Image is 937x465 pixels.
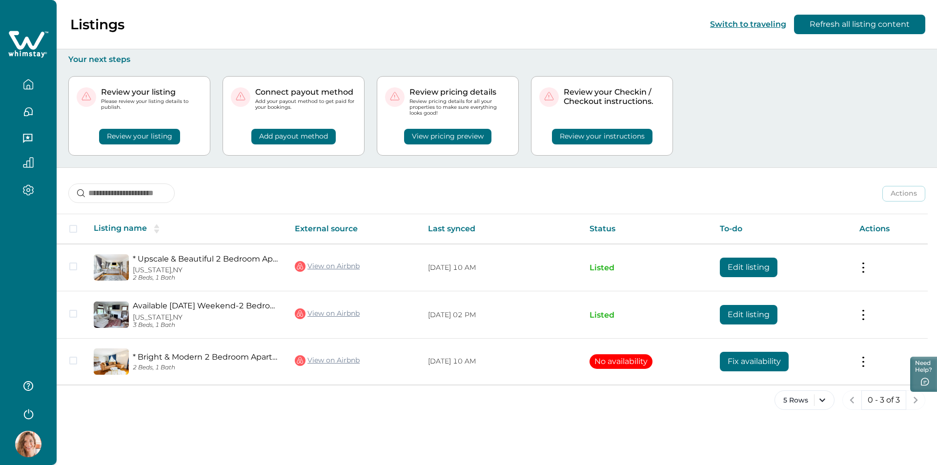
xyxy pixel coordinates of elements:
[133,254,279,263] a: * Upscale & Beautiful 2 Bedroom Apartment-sleeps 6
[794,15,925,34] button: Refresh all listing content
[868,395,900,405] p: 0 - 3 of 3
[712,214,852,244] th: To-do
[295,307,360,320] a: View on Airbnb
[861,390,906,410] button: 0 - 3 of 3
[101,87,202,97] p: Review your listing
[710,20,786,29] button: Switch to traveling
[420,214,582,244] th: Last synced
[720,305,777,324] button: Edit listing
[133,352,279,362] a: * Bright & Modern 2 Bedroom Apartment-sleeps 6
[133,364,279,371] p: 2 Beds, 1 Bath
[428,263,574,273] p: [DATE] 10 AM
[295,354,360,367] a: View on Airbnb
[255,99,356,110] p: Add your payout method to get paid for your bookings.
[94,254,129,281] img: propertyImage_* Upscale & Beautiful 2 Bedroom Apartment-sleeps 6
[295,260,360,273] a: View on Airbnb
[70,16,124,33] p: Listings
[86,214,287,244] th: Listing name
[68,55,925,64] p: Your next steps
[720,258,777,277] button: Edit listing
[564,87,665,106] p: Review your Checkin / Checkout instructions.
[720,352,789,371] button: Fix availability
[590,263,704,273] p: Listed
[428,310,574,320] p: [DATE] 02 PM
[251,129,336,144] button: Add payout method
[94,302,129,328] img: propertyImage_Available Labor Day Weekend-2 Bedrooms-Sleeps 6
[133,313,279,322] p: [US_STATE], NY
[133,301,279,310] a: Available [DATE] Weekend-2 Bedrooms-Sleeps 6
[428,357,574,366] p: [DATE] 10 AM
[94,348,129,375] img: propertyImage_* Bright & Modern 2 Bedroom Apartment-sleeps 6
[133,266,279,274] p: [US_STATE], NY
[590,310,704,320] p: Listed
[774,390,835,410] button: 5 Rows
[842,390,862,410] button: previous page
[590,354,652,369] button: No availability
[99,129,180,144] button: Review your listing
[15,431,41,457] img: Whimstay Host
[133,322,279,329] p: 3 Beds, 1 Bath
[582,214,712,244] th: Status
[882,186,925,202] button: Actions
[255,87,356,97] p: Connect payout method
[287,214,420,244] th: External source
[133,274,279,282] p: 2 Beds, 1 Bath
[409,87,510,97] p: Review pricing details
[101,99,202,110] p: Please review your listing details to publish.
[906,390,925,410] button: next page
[552,129,652,144] button: Review your instructions
[852,214,928,244] th: Actions
[147,224,166,234] button: sorting
[404,129,491,144] button: View pricing preview
[409,99,510,117] p: Review pricing details for all your properties to make sure everything looks good!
